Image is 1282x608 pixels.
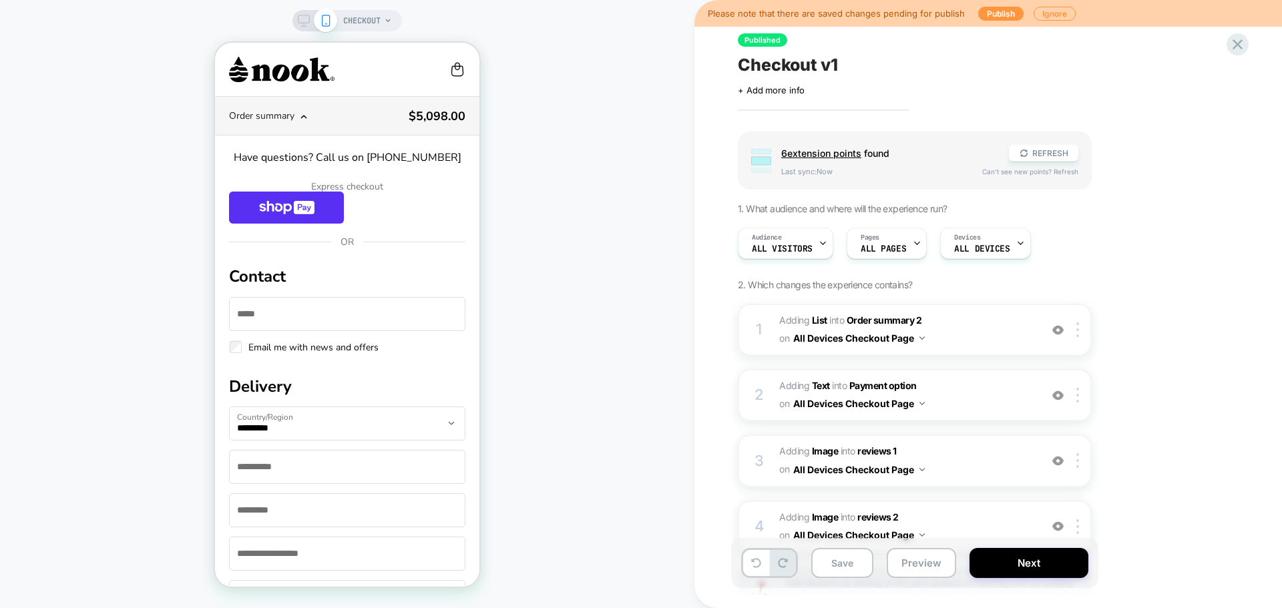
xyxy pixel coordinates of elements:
span: on [779,461,789,477]
button: All Devices Checkout Page [793,328,925,348]
span: ALL PAGES [861,244,906,254]
img: crossed eye [1052,390,1064,401]
span: + Add more info [738,85,805,95]
span: Adding [779,445,838,457]
button: All Devices Checkout Page [793,394,925,413]
div: 3 [753,448,766,475]
img: close [1076,322,1079,337]
button: All Devices Checkout Page [793,460,925,479]
span: Audience [752,233,782,242]
span: Published [738,33,787,47]
b: Image [812,511,839,523]
span: Can't see new points? Refresh [982,168,1078,176]
span: INTO [841,445,855,457]
img: crossed eye [1052,324,1064,336]
span: found [781,147,996,159]
span: Last sync: Now [781,167,969,176]
img: crossed eye [1052,521,1064,532]
span: Checkout v1 [738,55,838,75]
span: Adding [779,314,827,326]
span: Pages [861,233,879,242]
span: on [779,330,789,346]
button: Publish [978,7,1024,21]
span: INTO [832,380,847,391]
img: down arrow [919,402,925,405]
img: close [1076,519,1079,534]
h2: Contact [14,224,71,244]
span: reviews 1 [857,445,897,457]
span: INTO [829,314,844,326]
span: on [779,395,789,412]
button: REFRESH [1009,145,1078,162]
b: List [812,314,827,326]
span: Devices [954,233,980,242]
div: 4 [753,513,766,540]
span: 6 extension point s [781,147,861,159]
h2: Delivery [14,334,250,354]
label: Email me with news and offers [26,298,164,312]
span: reviews 2 [857,511,899,523]
span: OR [126,193,139,206]
img: down arrow [919,533,925,537]
span: Adding [779,511,838,523]
span: ALL DEVICES [954,244,1010,254]
b: Text [812,380,830,391]
button: Preview [887,548,956,578]
span: Order summary 2 [847,314,922,326]
b: Image [812,445,839,457]
iframe: To enrich screen reader interactions, please activate Accessibility in Grammarly extension settings [215,43,479,587]
img: close [1076,388,1079,402]
img: down arrow [919,336,925,340]
button: All Devices Checkout Page [793,525,925,545]
span: 2. Which changes the experience contains? [738,279,912,290]
div: 2 [753,382,766,408]
span: CHECKOUT [343,10,381,31]
span: INTO [841,511,855,523]
span: 1. What audience and where will the experience run? [738,203,947,214]
span: All Visitors [752,244,813,254]
button: Save [811,548,873,578]
img: close [1076,453,1079,468]
div: 1 [753,316,766,343]
button: Next [970,548,1088,578]
span: Adding [779,380,830,391]
img: crossed eye [1052,455,1064,467]
button: Ignore [1034,7,1076,21]
img: down arrow [919,468,925,471]
span: on [779,527,789,543]
iframe: Pay with Google Pay [136,149,251,181]
span: Payment option [849,380,917,391]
